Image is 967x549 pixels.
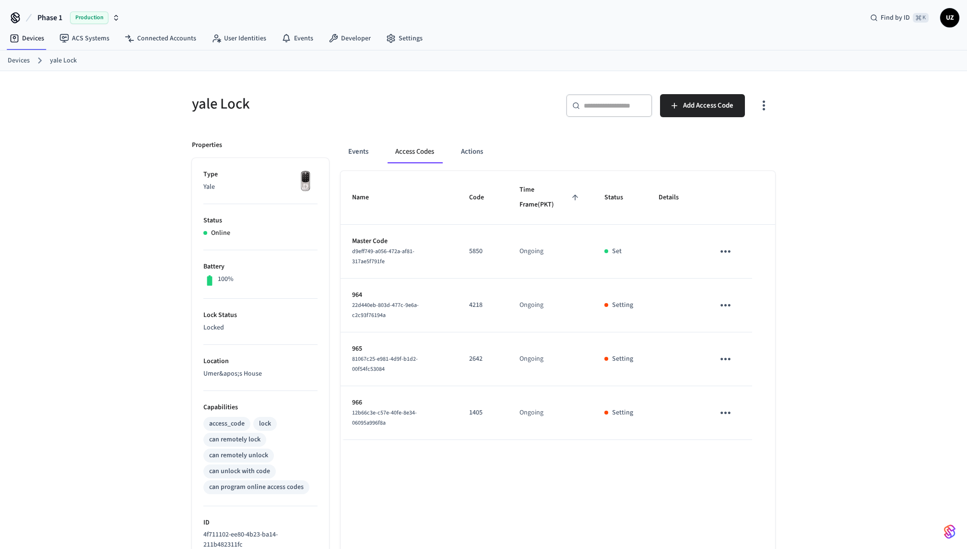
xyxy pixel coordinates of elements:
p: Online [211,228,230,238]
p: Umer&apos;s House [203,369,318,379]
p: ID [203,518,318,528]
span: ⌘ K [913,13,929,23]
span: UZ [941,9,958,26]
div: Find by ID⌘ K [862,9,936,26]
p: 5850 [469,246,496,256]
div: can remotely unlock [209,451,268,461]
p: 100% [218,274,234,284]
a: Events [274,30,321,47]
p: Setting [612,300,633,310]
span: 81067c25-e981-4d9f-b1d2-00f54fc53084 [352,355,418,373]
span: Details [659,190,691,205]
p: Type [203,170,318,180]
a: Developer [321,30,378,47]
p: 1405 [469,408,496,418]
div: lock [259,419,271,429]
p: Setting [612,408,633,418]
p: 4218 [469,300,496,310]
span: Production [70,12,108,24]
a: Connected Accounts [117,30,204,47]
p: Location [203,356,318,366]
div: can program online access codes [209,482,304,492]
span: Code [469,190,496,205]
a: Devices [2,30,52,47]
div: can remotely lock [209,435,260,445]
span: Phase 1 [37,12,62,24]
td: Ongoing [508,332,593,386]
button: Events [341,140,376,163]
span: Name [352,190,381,205]
span: Find by ID [881,13,910,23]
div: can unlock with code [209,466,270,476]
p: Properties [192,140,222,150]
img: Yale Assure Touchscreen Wifi Smart Lock, Satin Nickel, Front [294,170,318,194]
a: Devices [8,56,30,66]
span: Status [604,190,636,205]
a: User Identities [204,30,274,47]
span: d9eff749-a056-472a-af81-317ae5f791fe [352,247,414,266]
button: Add Access Code [660,94,745,117]
p: Master Code [352,236,446,246]
p: Capabilities [203,403,318,413]
button: Access Codes [388,140,442,163]
td: Ongoing [508,386,593,440]
button: UZ [940,8,959,27]
p: Battery [203,262,318,272]
p: Yale [203,182,318,192]
p: 964 [352,290,446,300]
a: Settings [378,30,430,47]
div: access_code [209,419,245,429]
p: Set [612,246,622,256]
h5: yale Lock [192,94,478,114]
span: 22d440eb-803d-477c-9e6a-c2c93f76194a [352,301,419,319]
a: yale Lock [50,56,77,66]
span: Time Frame(PKT) [519,183,581,213]
p: 966 [352,398,446,408]
p: Lock Status [203,310,318,320]
p: Status [203,216,318,226]
td: Ongoing [508,225,593,279]
button: Actions [453,140,491,163]
p: Setting [612,354,633,364]
div: ant example [341,140,775,163]
span: 12b66c3e-c57e-40fe-8e34-06095a996f8a [352,409,417,427]
p: Locked [203,323,318,333]
td: Ongoing [508,279,593,332]
span: Add Access Code [683,99,733,112]
p: 2642 [469,354,496,364]
table: sticky table [341,171,775,440]
p: 965 [352,344,446,354]
img: SeamLogoGradient.69752ec5.svg [944,524,955,539]
a: ACS Systems [52,30,117,47]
